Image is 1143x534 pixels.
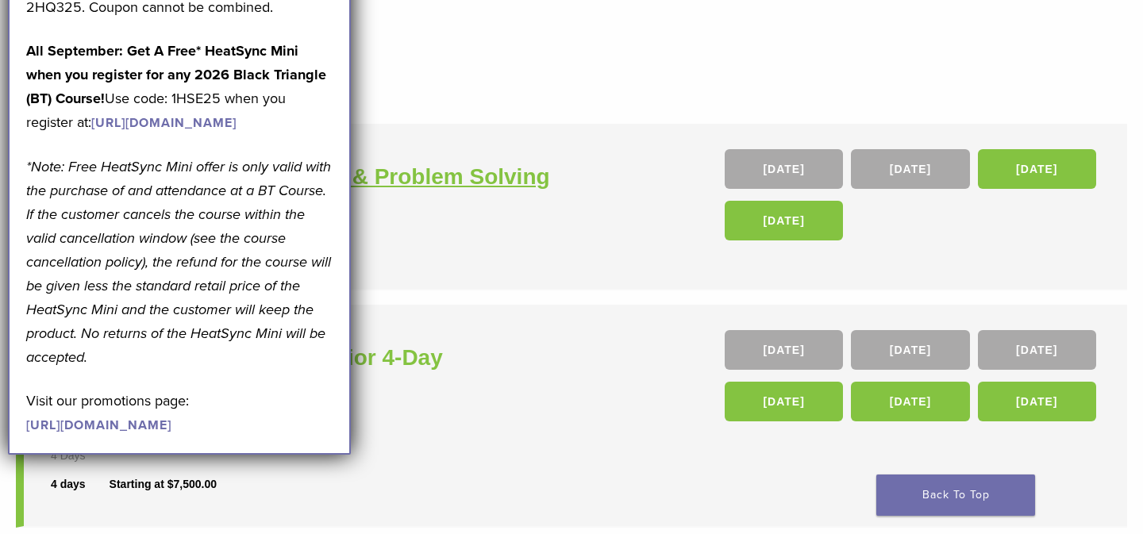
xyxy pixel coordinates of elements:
[876,474,1035,516] a: Back To Top
[725,149,1100,248] div: , , ,
[978,149,1096,189] a: [DATE]
[91,115,237,131] a: [URL][DOMAIN_NAME]
[26,42,326,107] strong: All September: Get A Free* HeatSync Mini when you register for any 2026 Black Triangle (BT) Course!
[725,382,843,421] a: [DATE]
[725,149,843,189] a: [DATE]
[26,158,331,366] em: *Note: Free HeatSync Mini offer is only valid with the purchase of and attendance at a BT Course....
[26,39,333,134] p: Use code: 1HSE25 when you register at:
[32,34,1111,65] h1: In-Person Courses
[725,330,843,370] a: [DATE]
[851,382,969,421] a: [DATE]
[725,330,1100,429] div: , , , , ,
[26,389,333,436] p: Visit our promotions page:
[978,330,1096,370] a: [DATE]
[851,149,969,189] a: [DATE]
[26,417,171,433] a: [URL][DOMAIN_NAME]
[51,476,110,493] div: 4 days
[851,330,969,370] a: [DATE]
[725,201,843,240] a: [DATE]
[978,382,1096,421] a: [DATE]
[51,448,129,464] div: 4 Days
[110,476,217,493] div: Starting at $7,500.00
